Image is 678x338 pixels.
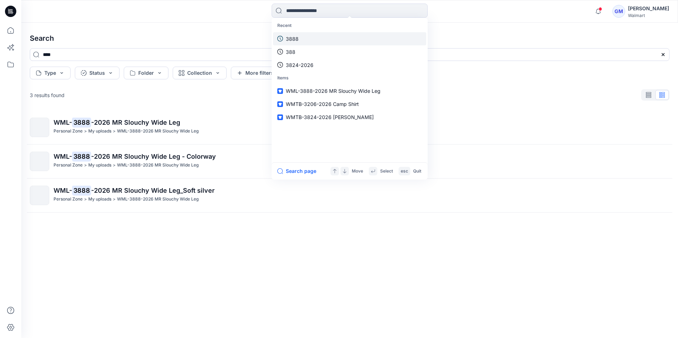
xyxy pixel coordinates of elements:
p: Personal Zone [54,162,83,169]
button: Status [75,67,120,79]
p: > [84,128,87,135]
button: Search page [277,167,316,175]
p: 3824-2026 [286,61,313,69]
p: WML-3888-2026 MR Slouchy Wide Leg [117,128,199,135]
span: WML- [54,119,72,126]
p: 3888 [286,35,299,43]
div: Walmart [628,13,669,18]
p: My uploads [88,196,111,203]
p: My uploads [88,162,111,169]
a: WML-3888-2026 MR Slouchy Wide LegPersonal Zone>My uploads>WML-3888-2026 MR Slouchy Wide Leg [26,113,674,141]
a: WML-3888-2026 MR Slouchy Wide Leg [273,84,426,97]
button: Folder [124,67,168,79]
span: WMTB-3206-2026 Camp Shirt [286,101,359,107]
button: Type [30,67,71,79]
p: > [84,162,87,169]
p: > [113,128,116,135]
a: 3888 [273,32,426,45]
a: WML-3888-2026 MR Slouchy Wide Leg_Soft silverPersonal Zone>My uploads>WML-3888-2026 MR Slouchy Wi... [26,181,674,209]
a: WMTB-3824-2026 [PERSON_NAME] [273,111,426,124]
p: Select [380,168,393,175]
span: -2026 MR Slouchy Wide Leg - Colorway [91,153,216,160]
p: > [84,196,87,203]
p: esc [401,168,408,175]
div: [PERSON_NAME] [628,4,669,13]
span: WML- [54,153,72,160]
p: 3 results found [30,91,65,99]
p: Move [352,168,363,175]
h4: Search [24,28,675,48]
button: Collection [173,67,227,79]
p: Recent [273,19,426,32]
div: GM [612,5,625,18]
p: Items [273,72,426,85]
p: WML-3888-2026 MR Slouchy Wide Leg [117,162,199,169]
p: > [113,196,116,203]
p: WML-3888-2026 MR Slouchy Wide Leg [117,196,199,203]
mark: 3888 [72,185,91,195]
span: -2026 MR Slouchy Wide Leg_Soft silver [91,187,215,194]
a: WML-3888-2026 MR Slouchy Wide Leg - ColorwayPersonal Zone>My uploads>WML-3888-2026 MR Slouchy Wid... [26,147,674,175]
span: WML-3888-2026 MR Slouchy Wide Leg [286,88,380,94]
p: Quit [413,168,421,175]
p: Personal Zone [54,128,83,135]
mark: 3888 [72,151,91,161]
mark: 3888 [72,117,91,127]
p: > [113,162,116,169]
a: 388 [273,45,426,58]
p: 388 [286,48,295,56]
p: My uploads [88,128,111,135]
p: Personal Zone [54,196,83,203]
a: 3824-2026 [273,58,426,72]
span: WMTB-3824-2026 [PERSON_NAME] [286,114,374,120]
a: WMTB-3206-2026 Camp Shirt [273,97,426,111]
span: -2026 MR Slouchy Wide Leg [91,119,180,126]
button: More filters [231,67,280,79]
span: WML- [54,187,72,194]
